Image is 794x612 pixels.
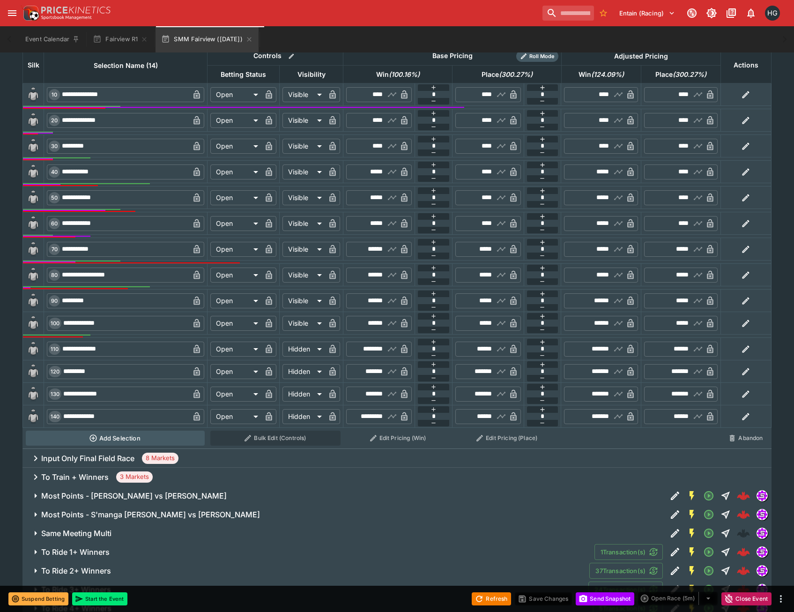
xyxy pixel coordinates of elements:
span: 90 [49,298,59,304]
button: Edit Detail [667,581,683,598]
button: Select Tenant [614,6,681,21]
img: blank-silk.png [26,342,41,357]
button: Bulk edit [285,50,297,62]
div: Open [210,139,261,154]
span: 60 [49,220,59,227]
img: blank-silk.png [26,216,41,231]
button: Start the Event [72,592,127,605]
div: Visible [282,113,325,128]
div: Open [210,268,261,283]
button: Straight [717,581,734,598]
a: 74152e03-16b5-481b-beb1-cc5506d56791 [734,486,753,505]
button: SGM Enabled [683,506,700,523]
h6: Input Only Final Field Race [41,454,134,463]
button: To Ride 3+ Winners [22,580,588,599]
button: Edit Detail [667,562,683,579]
em: ( 300.27 %) [499,69,533,80]
button: Abandon [723,431,768,446]
button: Close Event [721,592,772,605]
button: Straight [717,506,734,523]
button: SMM Fairview ([DATE]) [156,26,259,52]
th: Silk [23,47,44,83]
span: 100 [49,320,61,327]
h6: Same Meeting Multi [41,529,111,538]
span: Betting Status [210,69,276,80]
div: Open [210,316,261,331]
div: 74152e03-16b5-481b-beb1-cc5506d56791 [737,489,750,502]
button: Notifications [742,5,759,22]
svg: Open [703,490,714,501]
svg: Open [703,509,714,520]
button: To Ride 2+ Winners [22,561,589,580]
button: 24Transaction(s) [588,582,663,597]
button: Edit Detail [667,544,683,560]
button: Most Points - [PERSON_NAME] vs [PERSON_NAME] [22,486,667,505]
h6: To Train + Winners [41,472,109,482]
button: Open [700,506,717,523]
img: blank-silk.png [26,268,41,283]
h6: Most Points - [PERSON_NAME] vs [PERSON_NAME] [41,491,227,501]
button: Hamish Gooch [762,3,783,23]
img: blank-silk.png [26,364,41,379]
a: efc64131-f301-4d8f-96b4-dc911e0b17fe [734,580,753,599]
div: Open [210,293,261,308]
button: 1Transaction(s) [594,544,663,560]
div: efc64131-f301-4d8f-96b4-dc911e0b17fe [737,583,750,596]
div: Visible [282,216,325,231]
button: Straight [717,562,734,579]
button: more [775,593,787,605]
img: blank-silk.png [26,387,41,402]
svg: Open [703,565,714,576]
div: Open [210,364,261,379]
button: SGM Enabled [683,581,700,598]
button: Straight [717,544,734,560]
h6: Most Points - S'manga [PERSON_NAME] vs [PERSON_NAME] [41,510,260,520]
span: 130 [49,391,61,397]
div: Open [210,190,261,205]
span: Win(100.16%) [366,69,430,80]
img: blank-silk.png [26,87,41,102]
div: Open [210,164,261,179]
span: 20 [49,117,59,124]
div: Open [210,242,261,257]
button: Straight [717,487,734,504]
button: Same Meeting Multi [22,524,667,543]
span: 30 [49,143,59,149]
button: Edit Detail [667,487,683,504]
div: Open [210,342,261,357]
button: No Bookmarks [596,6,611,21]
button: SGM Enabled [683,562,700,579]
svg: Open [703,584,714,595]
button: Most Points - S'manga [PERSON_NAME] vs [PERSON_NAME] [22,505,667,524]
img: logo-cerberus--red.svg [737,489,750,502]
img: simulator [757,528,767,538]
img: blank-silk.png [26,293,41,308]
div: Open [210,87,261,102]
div: Show/hide Price Roll mode configuration. [516,51,558,62]
button: Toggle light/dark mode [703,5,720,22]
button: Fairview R1 [87,26,154,52]
button: Open [700,544,717,560]
img: simulator [757,584,767,595]
span: Place(300.27%) [471,69,543,80]
a: dd148e76-240c-44ec-b225-322329ad8e39 [734,505,753,524]
img: logo-cerberus--red.svg [737,508,750,521]
img: blank-silk.png [26,164,41,179]
div: Visible [282,242,325,257]
div: Hamish Gooch [765,6,780,21]
th: Actions [720,47,771,83]
button: SGM Enabled [683,525,700,542]
div: Hidden [282,409,325,424]
em: ( 100.16 %) [389,69,420,80]
div: simulator [757,546,768,558]
div: simulator [757,490,768,501]
div: simulator [757,584,768,595]
span: 3 Markets [116,472,153,482]
span: Roll Mode [526,52,558,60]
a: bfcbc646-9e38-45f6-acb1-900db492af26 [734,561,753,580]
img: simulator [757,566,767,576]
button: Open [700,581,717,598]
button: Open [700,487,717,504]
h6: To Ride 1+ Winners [41,547,110,557]
button: open drawer [4,5,21,22]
